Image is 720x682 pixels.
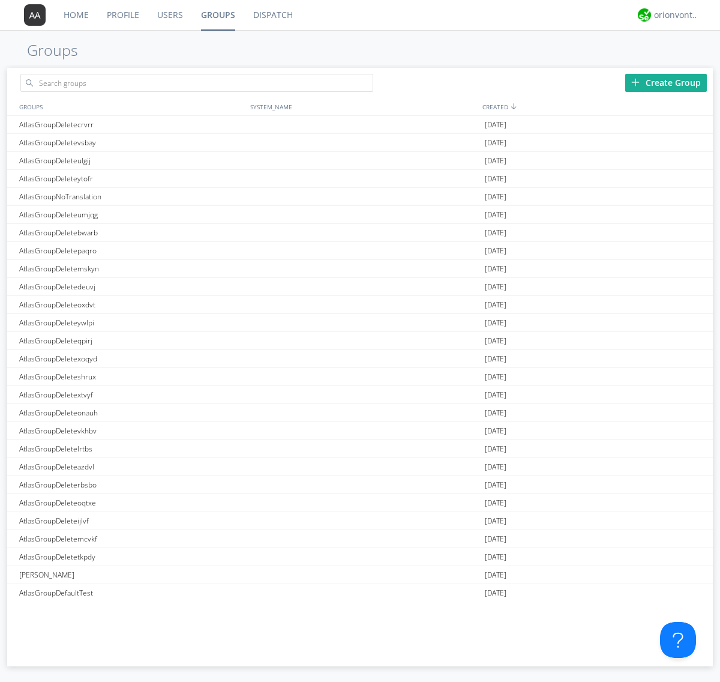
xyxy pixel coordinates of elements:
span: [DATE] [485,206,506,224]
span: [DATE] [485,440,506,458]
div: AtlasGroupDeletemskyn [16,260,247,277]
iframe: Toggle Customer Support [660,622,696,658]
span: [DATE] [485,116,506,134]
span: [DATE] [485,566,506,584]
a: AtlasGroupDeletebwarb[DATE] [7,224,713,242]
a: AtlasGroupDefaultTest[DATE] [7,584,713,602]
div: AtlasGroupDeleteytofr [16,170,247,187]
a: AtlasGroupDeleteumjqg[DATE] [7,206,713,224]
span: [DATE] [485,530,506,548]
a: AtlasGroupDeletevsbay[DATE] [7,134,713,152]
div: AtlasGroupDeletebwarb [16,224,247,241]
span: [DATE] [485,278,506,296]
div: AtlasGroupDeletevsbay [16,134,247,151]
a: AtlasGroupDeleteytofr[DATE] [7,170,713,188]
a: AtlasGroupDeletelrtbs[DATE] [7,440,713,458]
div: AtlasGroupDeletevkhbv [16,422,247,439]
div: AtlasGroupDefaultTest [16,584,247,602]
a: AtlasGroupDeletecrvrr[DATE] [7,116,713,134]
a: AtlasGroupDeletevkhbv[DATE] [7,422,713,440]
div: AtlasGroupDeletedeuvj [16,278,247,295]
span: [DATE] [485,476,506,494]
div: AtlasGroupDeleteywlpi [16,314,247,331]
span: [DATE] [485,134,506,152]
input: Search groups [20,74,373,92]
div: AtlasGroupDeleteonauh [16,404,247,421]
a: AtlasGroupDeletedeuvj[DATE] [7,278,713,296]
div: Create Group [625,74,707,92]
div: [PERSON_NAME] [16,566,247,584]
span: [DATE] [485,332,506,350]
div: AtlasGroupDeleteoqtxe [16,494,247,511]
a: AtlasGroupDeletepaqro[DATE] [7,242,713,260]
span: [DATE] [485,584,506,602]
div: CREATED [479,98,713,115]
span: [DATE] [485,458,506,476]
a: AtlasGroupDeleteonauh[DATE] [7,404,713,422]
span: [DATE] [485,368,506,386]
div: AtlasGroupDeleteulgij [16,152,247,169]
div: AtlasGroupDeletecrvrr [16,116,247,133]
a: AtlasGroupDeleteoxdvt[DATE] [7,296,713,314]
div: AtlasGroupDeletelrtbs [16,440,247,457]
a: [PERSON_NAME][DATE] [7,566,713,584]
a: AtlasGroupDeleteijlvf[DATE] [7,512,713,530]
img: 29d36aed6fa347d5a1537e7736e6aa13 [638,8,651,22]
a: AtlasGroupDeleteqpirj[DATE] [7,332,713,350]
a: AtlasGroupDeleterbsbo[DATE] [7,476,713,494]
span: [DATE] [485,494,506,512]
div: SYSTEM_NAME [247,98,479,115]
div: AtlasGroupDeleteoxdvt [16,296,247,313]
span: [DATE] [485,170,506,188]
span: [DATE] [485,314,506,332]
a: AtlasGroupDeletemcvkf[DATE] [7,530,713,548]
div: AtlasGroupDeleteumjqg [16,206,247,223]
a: AtlasGroupDeleteoqtxe[DATE] [7,494,713,512]
img: plus.svg [631,78,640,86]
span: [DATE] [485,548,506,566]
span: [DATE] [485,512,506,530]
div: AtlasGroupDeleteijlvf [16,512,247,530]
div: AtlasGroupDeletemcvkf [16,530,247,548]
span: [DATE] [485,188,506,206]
div: AtlasGroupDeleteazdvl [16,458,247,475]
span: [DATE] [485,386,506,404]
a: AtlasGroupDeleteywlpi[DATE] [7,314,713,332]
span: [DATE] [485,260,506,278]
a: AtlasGroupDeletextvyf[DATE] [7,386,713,404]
div: AtlasGroupDeletepaqro [16,242,247,259]
a: AtlasGroupDeleteazdvl[DATE] [7,458,713,476]
span: [DATE] [485,242,506,260]
span: [DATE] [485,296,506,314]
div: AtlasGroupDeletextvyf [16,386,247,403]
div: orionvontas+atlas+automation+org2 [654,9,699,21]
a: AtlasGroupDeleteulgij[DATE] [7,152,713,170]
a: AtlasGroupDeletemskyn[DATE] [7,260,713,278]
div: AtlasGroupDeleteqpirj [16,332,247,349]
div: GROUPS [16,98,244,115]
div: AtlasGroupDeleterbsbo [16,476,247,493]
div: AtlasGroupDeletexoqyd [16,350,247,367]
img: 373638.png [24,4,46,26]
div: AtlasGroupDeletetkpdy [16,548,247,566]
span: [DATE] [485,404,506,422]
div: AtlasGroupNoTranslation [16,188,247,205]
a: AtlasGroupDeleteshrux[DATE] [7,368,713,386]
span: [DATE] [485,422,506,440]
span: [DATE] [485,152,506,170]
span: [DATE] [485,350,506,368]
div: AtlasGroupDeleteshrux [16,368,247,385]
a: AtlasGroupDeletexoqyd[DATE] [7,350,713,368]
span: [DATE] [485,224,506,242]
a: AtlasGroupNoTranslation[DATE] [7,188,713,206]
a: AtlasGroupDeletetkpdy[DATE] [7,548,713,566]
